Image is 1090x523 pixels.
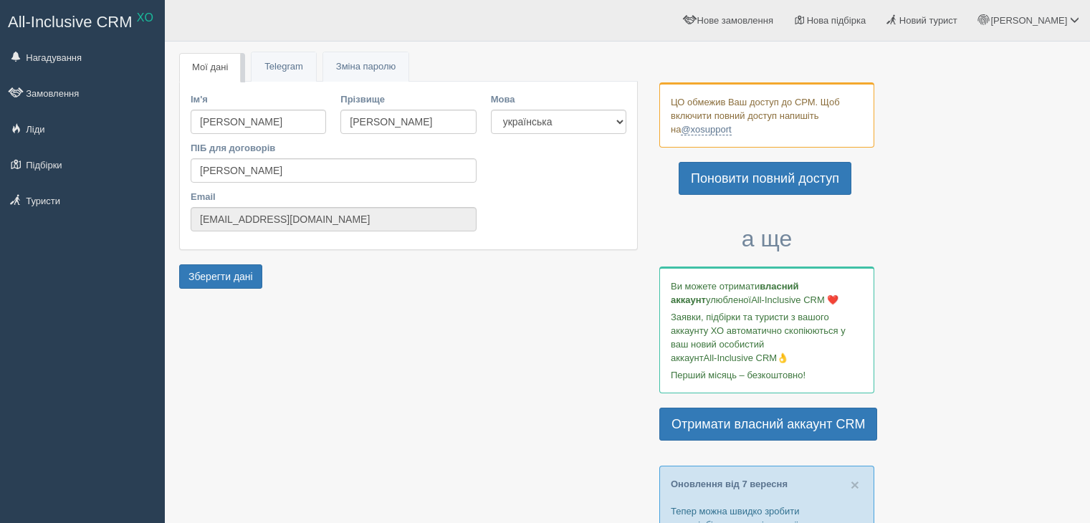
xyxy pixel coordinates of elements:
label: Ім'я [191,92,326,106]
a: Telegram [252,52,315,82]
a: Поновити повний доступ [679,162,851,195]
h3: а ще [659,226,874,251]
label: Email [191,190,477,203]
button: Close [851,477,859,492]
span: Зміна паролю [336,61,396,72]
a: All-Inclusive CRM XO [1,1,164,40]
a: Отримати власний аккаунт CRM [659,408,877,441]
label: Прізвище [340,92,476,106]
p: Ви можете отримати улюбленої [671,279,863,307]
label: Мова [491,92,626,106]
b: власний аккаунт [671,281,799,305]
span: All-Inclusive CRM [8,13,133,31]
a: Мої дані [179,53,241,82]
span: Новий турист [899,15,957,26]
button: Зберегти дані [179,264,262,289]
span: All-Inclusive CRM ❤️ [751,294,838,305]
a: Зміна паролю [323,52,408,82]
span: [PERSON_NAME] [990,15,1067,26]
a: Оновлення від 7 вересня [671,479,788,489]
p: Заявки, підбірки та туристи з вашого аккаунту ХО автоматично скопіюються у ваш новий особистий ак... [671,310,863,365]
span: Нове замовлення [697,15,773,26]
span: Нова підбірка [807,15,866,26]
a: @xosupport [681,124,731,135]
div: ЦО обмежив Ваш доступ до СРМ. Щоб включити повний доступ напишіть на [659,82,874,148]
label: ПІБ для договорів [191,141,477,155]
span: All-Inclusive CRM👌 [704,352,789,363]
span: × [851,476,859,493]
input: Аліна Бутенко [191,158,477,183]
p: Перший місяць – безкоштовно! [671,368,863,382]
sup: XO [137,11,153,24]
